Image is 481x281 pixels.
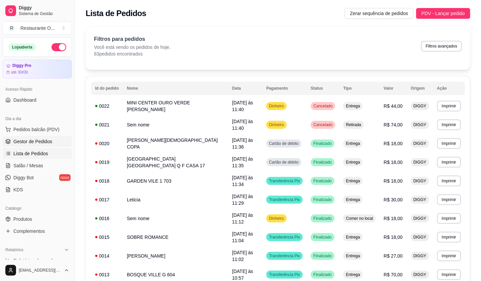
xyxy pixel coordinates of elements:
[437,138,461,149] button: Imprimir
[384,216,403,221] span: R$ 18,00
[307,82,339,95] th: Status
[312,103,334,109] span: Cancelado
[412,197,428,202] span: DIGGY
[13,257,58,264] span: Relatórios de vendas
[52,43,66,51] button: Alterar Status
[412,141,428,146] span: DIGGY
[19,11,69,16] span: Sistema de Gestão
[312,216,333,221] span: Finalizado
[312,253,333,259] span: Finalizado
[123,190,228,209] td: Leticia
[13,150,48,157] span: Lista de Pedidos
[13,162,43,169] span: Salão / Mesas
[95,159,119,166] div: 0019
[412,122,428,127] span: DIGGY
[345,272,361,277] span: Entrega
[268,272,301,277] span: Transferência Pix
[13,216,32,222] span: Produtos
[421,41,462,52] button: Filtros avançados
[95,271,119,278] div: 0013
[345,197,361,202] span: Entrega
[19,5,69,11] span: Diggy
[312,141,333,146] span: Finalizado
[3,160,72,171] a: Salão / Mesas
[13,126,60,133] span: Pedidos balcão (PDV)
[407,82,433,95] th: Origem
[433,82,465,95] th: Ação
[13,228,45,235] span: Complementos
[232,100,253,112] span: [DATE] às 11:40
[3,95,72,105] a: Dashboard
[3,136,72,147] a: Gestor de Pedidos
[20,25,55,31] div: Restaurante O ...
[94,51,171,57] p: 83 pedidos encontrados
[437,232,461,243] button: Imprimir
[437,213,461,224] button: Imprimir
[345,178,361,184] span: Entrega
[86,8,146,19] h2: Lista de Pedidos
[11,70,28,75] article: até 30/09
[421,10,465,17] span: PDV - Lançar pedido
[3,255,72,266] a: Relatórios de vendas
[95,253,119,259] div: 0014
[412,216,428,221] span: DIGGY
[345,103,361,109] span: Entrega
[94,35,171,43] p: Filtros para pedidos
[123,134,228,153] td: [PERSON_NAME][DEMOGRAPHIC_DATA] COPA
[345,8,413,19] button: Zerar sequência de pedidos
[232,137,253,150] span: [DATE] às 11:36
[312,197,333,202] span: Finalizado
[123,209,228,228] td: Sem nome
[3,172,72,183] a: Diggy Botnovo
[437,101,461,111] button: Imprimir
[95,215,119,222] div: 0016
[95,196,119,203] div: 0017
[412,103,428,109] span: DIGGY
[268,197,301,202] span: Transferência Pix
[95,103,119,109] div: 0022
[345,122,362,127] span: Retirada
[123,82,228,95] th: Nome
[384,103,403,109] span: R$ 44,00
[12,63,31,68] article: Diggy Pro
[228,82,262,95] th: Data
[123,115,228,134] td: Sem nome
[345,235,361,240] span: Entrega
[350,10,408,17] span: Zerar sequência de pedidos
[437,251,461,261] button: Imprimir
[345,141,361,146] span: Entrega
[232,175,253,187] span: [DATE] às 11:34
[123,97,228,115] td: MINI CENTER OURO VERDE [PERSON_NAME]
[268,178,301,184] span: Transferência Pix
[312,272,333,277] span: Finalizado
[13,138,52,145] span: Gestor de Pedidos
[3,124,72,135] button: Pedidos balcão (PDV)
[3,262,72,278] button: [EMAIL_ADDRESS][DOMAIN_NAME]
[232,194,253,206] span: [DATE] às 11:29
[268,253,301,259] span: Transferência Pix
[3,214,72,224] a: Produtos
[123,172,228,190] td: GARDEN VILE 1 703
[384,141,403,146] span: R$ 18,00
[3,60,72,79] a: Diggy Proaté 30/09
[232,212,253,224] span: [DATE] às 11:12
[416,8,470,19] button: PDV - Lançar pedido
[232,250,253,262] span: [DATE] às 11:02
[268,141,300,146] span: Cartão de débito
[232,119,253,131] span: [DATE] às 11:40
[13,174,34,181] span: Diggy Bot
[8,43,36,51] div: Loja aberta
[312,122,334,127] span: Cancelado
[232,231,253,243] span: [DATE] às 11:04
[95,234,119,241] div: 0015
[13,97,36,103] span: Dashboard
[3,84,72,95] div: Acesso Rápido
[437,119,461,130] button: Imprimir
[123,153,228,172] td: [GEOGRAPHIC_DATA] [GEOGRAPHIC_DATA] Q F CASA 17
[3,184,72,195] a: KDS
[123,228,228,247] td: SOBRE ROMANCE
[268,122,285,127] span: Dinheiro
[384,160,403,165] span: R$ 18,00
[123,247,228,265] td: [PERSON_NAME]
[232,269,253,281] span: [DATE] às 10:57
